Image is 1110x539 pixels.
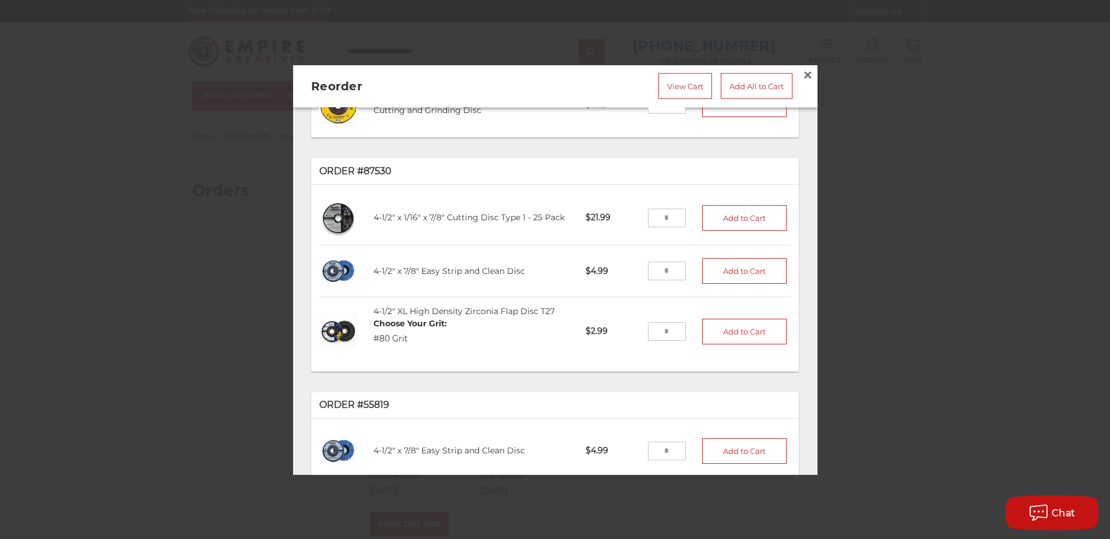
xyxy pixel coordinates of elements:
[373,446,525,456] a: 4-1/2" x 7/8" Easy Strip and Clean Disc
[702,319,787,344] button: Add to Cart
[658,73,712,98] a: View Cart
[1052,508,1076,519] span: Chat
[577,257,648,286] p: $4.99
[319,164,791,178] p: Order #87530
[373,93,548,116] a: [PERSON_NAME] 4-1/2" x 1/8" x 7/8" Pipeline Cutting and Grinding Disc
[702,438,787,464] button: Add to Cart
[802,63,813,86] span: ×
[373,333,447,346] dd: #80 Grit
[721,73,792,98] a: Add All to Cart
[702,259,787,284] button: Add to Cart
[702,205,787,231] button: Add to Cart
[319,434,357,468] img: 4-1/2
[319,399,791,413] p: Order #55819
[577,318,648,346] p: $2.99
[319,199,357,237] img: 4-1/2
[577,204,648,232] p: $21.99
[1005,495,1098,530] button: Chat
[373,307,555,317] a: 4-1/2" XL High Density Zirconia Flap Disc T27
[319,313,357,351] img: 4-1/2
[373,213,565,223] a: 4-1/2" x 1/16" x 7/8" Cutting Disc Type 1 - 25 Pack
[577,437,648,466] p: $4.99
[373,266,525,276] a: 4-1/2" x 7/8" Easy Strip and Clean Disc
[373,318,447,330] dt: Choose Your Grit:
[798,65,817,84] a: Close
[311,77,503,94] h2: Reorder
[319,254,357,289] img: 4-1/2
